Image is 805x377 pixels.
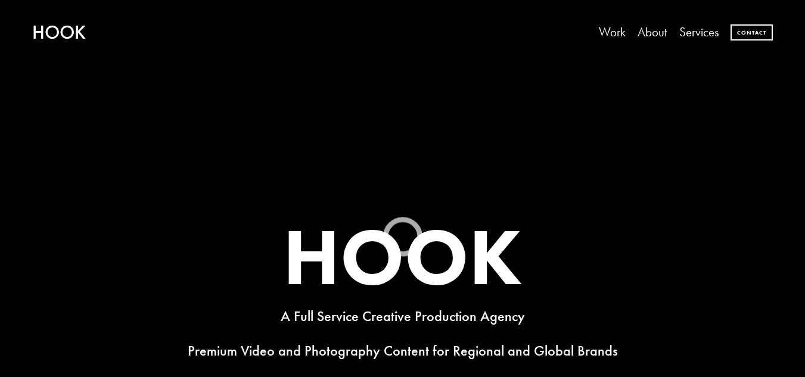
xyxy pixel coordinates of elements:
[731,24,773,40] a: Contact
[32,309,773,324] h4: A Full Service Creative Production Agency
[283,208,522,305] strong: HOOK
[679,20,719,45] a: Services
[32,343,773,359] h4: Premium Video and Photography Content for Regional and Global Brands
[32,21,86,44] a: HOOK
[638,20,667,45] a: About
[599,20,626,45] a: Work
